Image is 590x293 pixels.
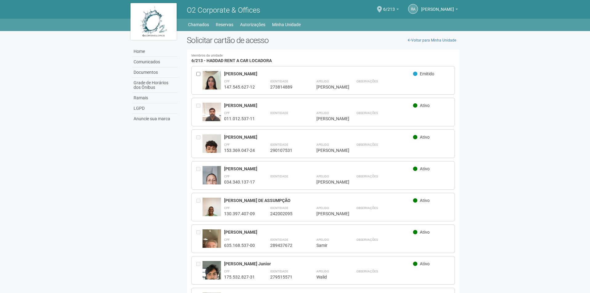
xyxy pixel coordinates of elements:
[270,84,301,90] div: 273814889
[420,261,430,266] span: Ativo
[316,243,341,248] div: Samir
[316,206,329,210] strong: Apelido
[224,71,413,77] div: [PERSON_NAME]
[421,8,458,13] a: [PERSON_NAME]
[224,274,255,280] div: 175.532.827-31
[383,8,399,13] a: 6/213
[224,238,230,241] strong: CPF
[224,206,230,210] strong: CPF
[383,1,395,12] span: 6/213
[316,116,341,121] div: [PERSON_NAME]
[270,243,301,248] div: 289437672
[188,20,209,29] a: Chamados
[316,80,329,83] strong: Apelido
[216,20,233,29] a: Reservas
[356,80,378,83] strong: Observações
[203,166,221,199] img: user.jpg
[224,179,255,185] div: 034.340.137-17
[270,211,301,216] div: 242002095
[356,238,378,241] strong: Observações
[316,111,329,115] strong: Apelido
[132,103,178,114] a: LGPD
[203,134,221,175] img: user.jpg
[203,103,221,127] img: user.jpg
[203,229,221,266] img: user.jpg
[421,1,454,12] span: ROSANGELA APARECIDA SANTOS HADDAD
[316,143,329,146] strong: Apelido
[316,270,329,273] strong: Apelido
[316,274,341,280] div: Walid
[203,198,221,222] img: user.jpg
[420,71,434,76] span: Emitido
[404,36,460,45] a: Voltar para Minha Unidade
[224,175,230,178] strong: CPF
[408,4,418,14] a: RA
[224,116,255,121] div: 011.012.537-11
[224,84,255,90] div: 147.545.627-12
[270,238,288,241] strong: Identidade
[132,114,178,124] a: Anuncie sua marca
[316,84,341,90] div: [PERSON_NAME]
[196,261,203,280] div: Entre em contato com a Aministração para solicitar o cancelamento ou 2a via
[132,57,178,67] a: Comunicados
[272,20,301,29] a: Minha Unidade
[356,270,378,273] strong: Observações
[270,175,288,178] strong: Identidade
[224,211,255,216] div: 130.397.407-09
[224,143,230,146] strong: CPF
[187,36,460,45] h2: Solicitar cartão de acesso
[132,46,178,57] a: Home
[316,238,329,241] strong: Apelido
[130,3,177,40] img: logo.jpg
[270,270,288,273] strong: Identidade
[191,54,455,63] h4: 6/213 - HADDAD RENT A CAR LOCADORA
[224,229,413,235] div: [PERSON_NAME]
[316,179,341,185] div: [PERSON_NAME]
[224,80,230,83] strong: CPF
[224,148,255,153] div: 153.369.047-24
[420,230,430,235] span: Ativo
[196,134,203,153] div: Entre em contato com a Aministração para solicitar o cancelamento ou 2a via
[224,134,413,140] div: [PERSON_NAME]
[420,166,430,171] span: Ativo
[224,261,413,267] div: [PERSON_NAME] Junior
[270,206,288,210] strong: Identidade
[132,93,178,103] a: Ramais
[270,111,288,115] strong: Identidade
[196,103,203,121] div: Entre em contato com a Aministração para solicitar o cancelamento ou 2a via
[203,71,221,96] img: user.jpg
[224,270,230,273] strong: CPF
[132,78,178,93] a: Grade de Horários dos Ônibus
[356,206,378,210] strong: Observações
[420,103,430,108] span: Ativo
[196,166,203,185] div: Entre em contato com a Aministração para solicitar o cancelamento ou 2a via
[132,67,178,78] a: Documentos
[356,111,378,115] strong: Observações
[270,143,288,146] strong: Identidade
[196,198,203,216] div: Entre em contato com a Aministração para solicitar o cancelamento ou 2a via
[316,148,341,153] div: [PERSON_NAME]
[356,175,378,178] strong: Observações
[240,20,265,29] a: Autorizações
[191,54,455,57] small: Membros da unidade
[187,6,260,14] span: O2 Corporate & Offices
[224,111,230,115] strong: CPF
[224,103,413,108] div: [PERSON_NAME]
[420,135,430,140] span: Ativo
[270,80,288,83] strong: Identidade
[270,274,301,280] div: 279515571
[196,229,203,248] div: Entre em contato com a Aministração para solicitar o cancelamento ou 2a via
[224,166,413,172] div: [PERSON_NAME]
[316,175,329,178] strong: Apelido
[316,211,341,216] div: [PERSON_NAME]
[356,143,378,146] strong: Observações
[224,198,413,203] div: [PERSON_NAME] DE ASSUMPÇÃO
[420,198,430,203] span: Ativo
[224,243,255,248] div: 635.168.537-00
[270,148,301,153] div: 290107531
